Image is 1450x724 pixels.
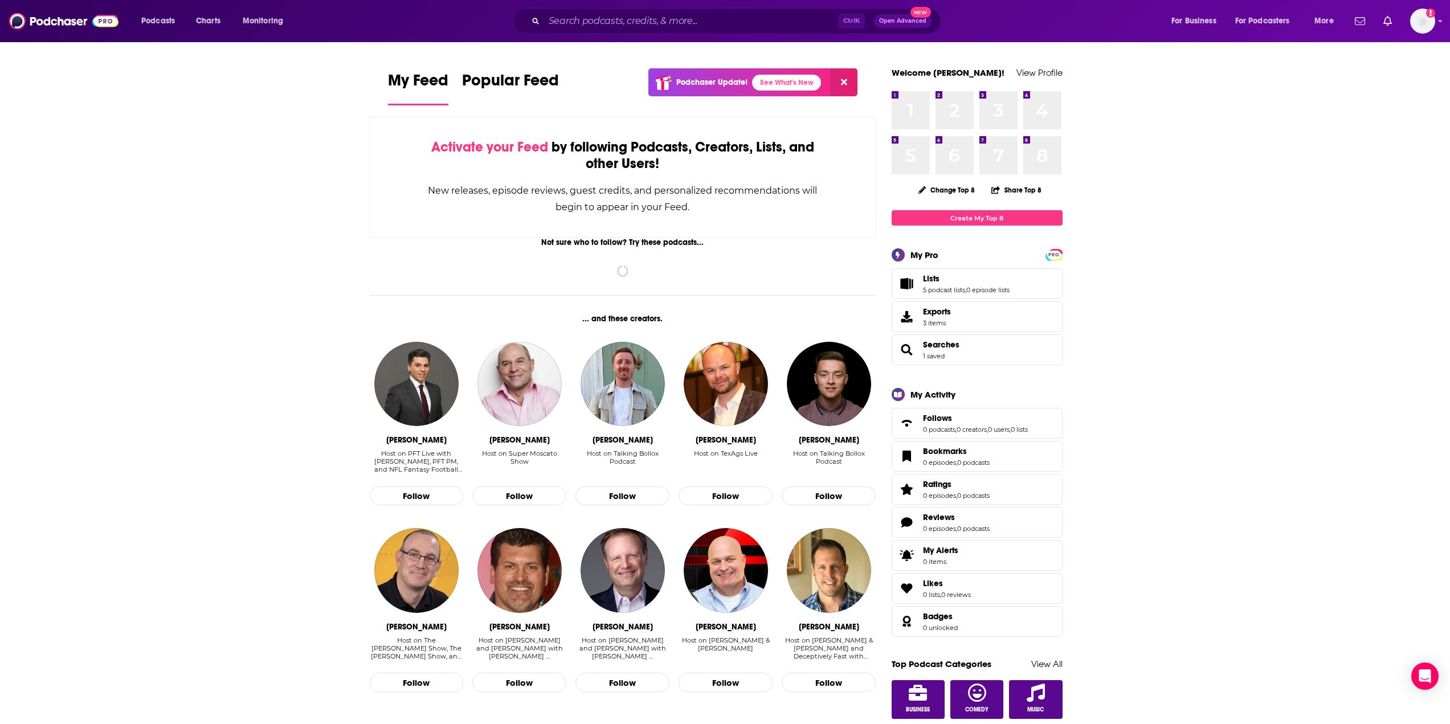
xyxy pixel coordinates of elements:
span: Exports [923,306,951,317]
a: 0 episodes [923,492,956,500]
span: , [965,286,966,294]
a: My Alerts [892,540,1063,571]
button: Follow [575,673,669,692]
a: Create My Top 8 [892,210,1063,226]
a: Welcome [PERSON_NAME]! [892,67,1004,78]
img: Mike Evans [581,528,665,612]
span: Exports [896,309,918,325]
span: Ratings [923,479,951,489]
span: Business [906,706,930,713]
a: Business [892,680,945,719]
a: Follows [896,415,918,431]
div: Host on Talking Bollox Podcast [575,449,669,474]
span: Follows [892,408,1063,439]
button: Follow [575,486,669,506]
button: Open AdvancedNew [874,14,932,28]
div: Host on Talking Bollox Podcast [575,449,669,465]
span: Activate your Feed [431,138,548,156]
img: Gabe Bock [684,342,768,426]
a: Calvin O’Brien [787,342,871,426]
a: Bookmarks [896,448,918,464]
span: My Alerts [896,547,918,563]
a: Reviews [896,514,918,530]
a: Popular Feed [462,71,559,105]
a: 0 episodes [923,525,956,533]
span: Comedy [965,706,989,713]
div: Kevin Sheehan [386,622,447,632]
div: Vincent Moscato [489,435,550,445]
span: , [1010,426,1011,433]
div: Mike Florio [386,435,447,445]
div: Terence Power [593,435,653,445]
a: Follows [923,413,1028,423]
div: Host on TexAgs Live [694,449,758,474]
img: User Profile [1410,9,1435,34]
img: Vincent Moscato [477,342,562,426]
img: Seth C. Payne [787,528,871,612]
button: Change Top 8 [912,183,982,197]
span: My Feed [388,71,448,97]
a: 5 podcast lists [923,286,965,294]
a: 0 creators [957,426,987,433]
div: by following Podcasts, Creators, Lists, and other Users! [427,139,819,172]
a: See What's New [752,75,821,91]
a: Bookmarks [923,446,990,456]
span: Searches [892,334,1063,365]
span: My Alerts [923,545,958,555]
span: Music [1027,706,1044,713]
a: Reviews [923,512,990,522]
button: open menu [1228,12,1306,30]
span: PRO [1047,251,1061,259]
a: PRO [1047,250,1061,259]
div: Host on Payne & Pendergast [679,636,773,661]
svg: Add a profile image [1426,9,1435,18]
button: Follow [370,486,464,506]
span: , [987,426,988,433]
button: Follow [782,673,876,692]
a: My Feed [388,71,448,105]
a: Exports [892,301,1063,332]
span: Bookmarks [892,441,1063,472]
a: Ratings [923,479,990,489]
span: More [1314,13,1334,29]
span: Monitoring [243,13,283,29]
div: Host on PFT Live with Mike Florio, PFT PM, and NFL Fantasy Football Podcast [370,449,464,474]
span: Charts [196,13,220,29]
span: , [940,591,941,599]
div: Host on The [PERSON_NAME] Show, The [PERSON_NAME] Show, and [PERSON_NAME] and [PERSON_NAME] with ... [370,636,464,660]
a: 0 podcasts [923,426,955,433]
a: Likes [896,580,918,596]
a: 0 users [988,426,1010,433]
span: Ctrl K [838,14,865,28]
div: Seth C. Payne [799,622,859,632]
span: Ratings [892,474,1063,505]
img: Kevin Sheehan [374,528,459,612]
span: , [955,426,957,433]
a: 0 lists [923,591,940,599]
a: 0 episodes [923,459,956,467]
div: Open Intercom Messenger [1411,662,1439,690]
div: Search podcasts, credits, & more... [524,8,952,34]
a: Sean Pendergast [684,528,768,612]
span: Likes [892,573,1063,604]
div: Host on PFT Live with [PERSON_NAME], PFT PM, and NFL Fantasy Football Podcast [370,449,464,473]
a: Badges [923,611,958,621]
div: Host on Stokley and Evans with Mark … [472,636,566,661]
div: Mike Evans [593,622,653,632]
a: Searches [923,339,959,350]
span: Open Advanced [879,18,926,24]
div: Host on Stokley and Evans with Mark … [575,636,669,661]
span: New [910,7,931,18]
div: Host on Talking Bollox Podcast [782,449,876,474]
img: Podchaser - Follow, Share and Rate Podcasts [9,10,119,32]
span: For Business [1171,13,1216,29]
div: Mark Schlereth [489,622,550,632]
a: Mike Florio [374,342,459,426]
a: Likes [923,578,971,588]
a: Badges [896,613,918,629]
div: Host on [PERSON_NAME] and [PERSON_NAME] with [PERSON_NAME] … [575,636,669,660]
a: 0 podcasts [957,492,990,500]
span: Podcasts [141,13,175,29]
button: open menu [1306,12,1348,30]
